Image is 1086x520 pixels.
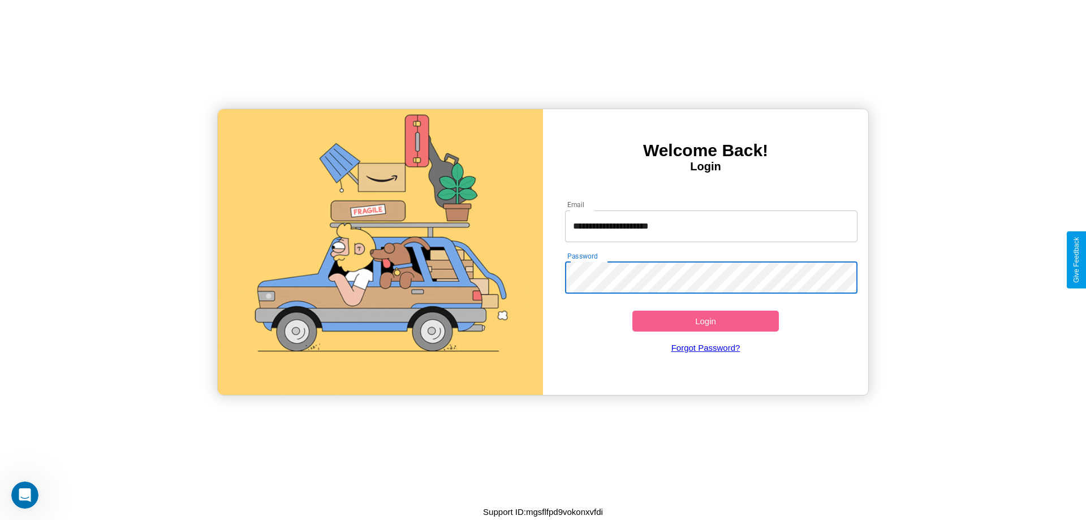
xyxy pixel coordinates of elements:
[11,482,38,509] iframe: Intercom live chat
[559,332,852,364] a: Forgot Password?
[483,504,603,519] p: Support ID: mgsflfpd9vokonxvfdi
[632,311,779,332] button: Login
[567,200,585,209] label: Email
[543,141,868,160] h3: Welcome Back!
[1072,237,1080,283] div: Give Feedback
[567,251,597,261] label: Password
[543,160,868,173] h4: Login
[218,109,543,395] img: gif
